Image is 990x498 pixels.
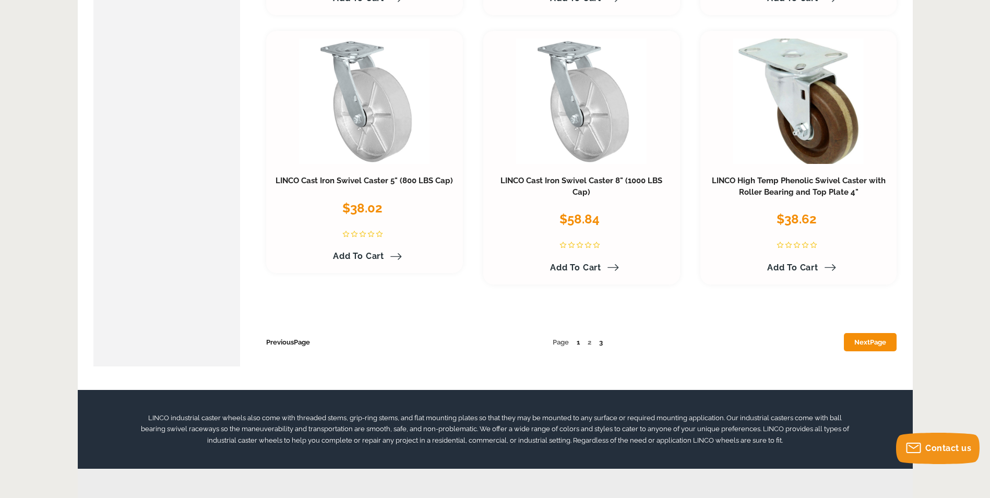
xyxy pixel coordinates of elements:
a: PreviousPage [266,338,310,346]
span: Add to Cart [767,263,818,272]
a: LINCO Cast Iron Swivel Caster 8" (1000 LBS Cap) [500,176,662,197]
span: $38.02 [342,200,383,216]
span: Page [870,338,886,346]
span: Page [553,338,569,346]
button: Contact us [896,433,980,464]
a: LINCO High Temp Phenolic Swivel Caster with Roller Bearing and Top Plate 4" [712,176,886,197]
span: Add to Cart [550,263,601,272]
span: 2 [588,338,591,346]
a: Add to Cart [761,259,836,277]
span: Contact us [925,443,971,453]
a: NextPage [844,333,897,351]
span: Page [294,338,310,346]
p: LINCO industrial caster wheels also come with threaded stems, grip-ring stems, and flat mounting ... [140,412,850,446]
span: $38.62 [777,211,817,227]
a: 3 [599,338,603,346]
a: Add to Cart [544,259,619,277]
span: Add to Cart [333,251,384,261]
span: $58.84 [559,211,600,227]
a: LINCO Cast Iron Swivel Caster 5" (800 LBS Cap) [276,176,453,185]
a: Add to Cart [327,247,402,265]
a: 1 [577,338,580,346]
